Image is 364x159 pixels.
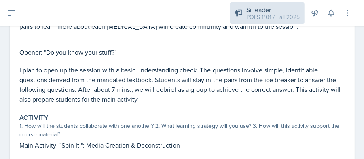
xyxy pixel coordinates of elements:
label: Activity [19,114,48,122]
p: Opener: "Do you know your stuff?" [19,47,345,57]
p: I plan to open up the session with a basic understanding check. The questions involve simple, ide... [19,65,345,104]
p: Main Activity: "Spin It!": Media Creation & Deconstruction [19,140,345,150]
div: POLS 1101 / Fall 2025 [246,13,299,21]
div: 1. How will the students collaborate with one another? 2. What learning strategy will you use? 3.... [19,122,345,139]
div: Si leader [246,5,299,15]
